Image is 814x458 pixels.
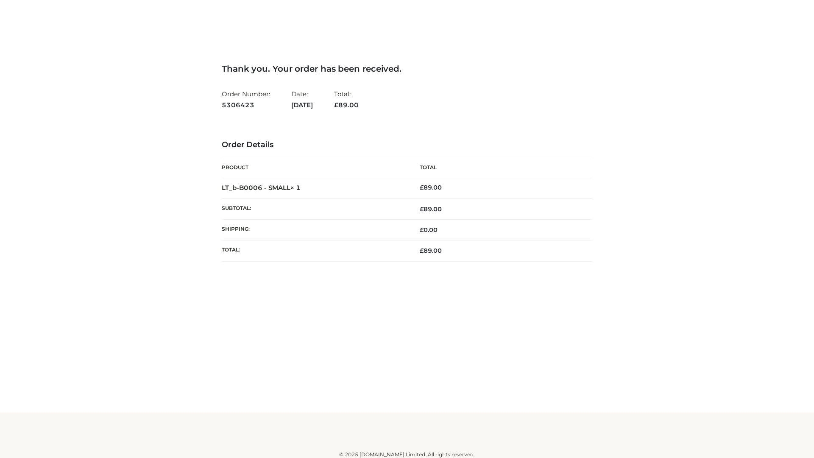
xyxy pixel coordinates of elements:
[420,205,424,213] span: £
[420,226,438,234] bdi: 0.00
[291,100,313,111] strong: [DATE]
[420,247,442,254] span: 89.00
[334,101,338,109] span: £
[222,198,407,219] th: Subtotal:
[222,64,592,74] h3: Thank you. Your order has been received.
[420,184,442,191] bdi: 89.00
[222,184,301,192] strong: LT_b-B0006 - SMALL
[420,226,424,234] span: £
[334,101,359,109] span: 89.00
[222,220,407,240] th: Shipping:
[290,184,301,192] strong: × 1
[222,240,407,261] th: Total:
[222,158,407,177] th: Product
[420,184,424,191] span: £
[407,158,592,177] th: Total
[222,140,592,150] h3: Order Details
[222,100,270,111] strong: 5306423
[222,87,270,112] li: Order Number:
[420,247,424,254] span: £
[420,205,442,213] span: 89.00
[291,87,313,112] li: Date:
[334,87,359,112] li: Total:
